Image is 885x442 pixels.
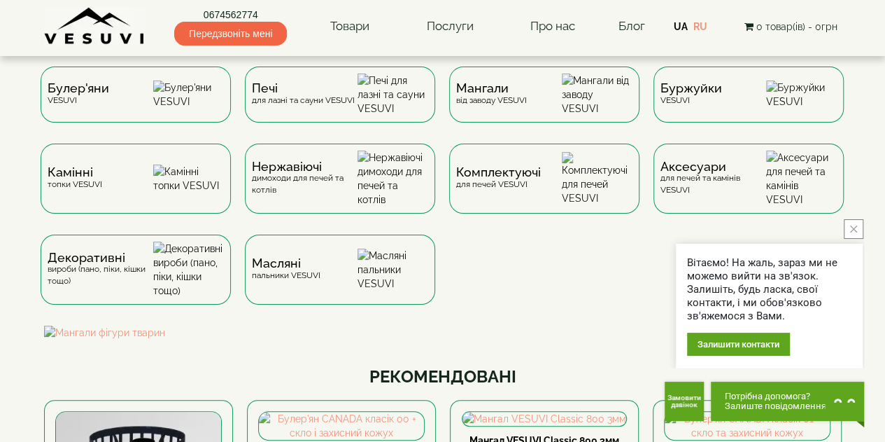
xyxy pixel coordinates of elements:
[252,83,355,106] div: для лазні та сауни VESUVI
[660,83,722,106] div: VESUVI
[442,144,646,235] a: Комплектуючідля печей VESUVI Комплектуючі для печей VESUVI
[252,83,355,94] span: Печі
[153,81,224,109] img: Булер'яни VESUVI
[153,165,224,193] img: Камінні топки VESUVI
[844,219,863,239] button: close button
[238,235,442,326] a: Масляніпальники VESUVI Масляні пальники VESUVI
[48,167,102,190] div: топки VESUVI
[174,8,287,22] a: 0674562774
[238,67,442,144] a: Печідля лазні та сауни VESUVI Печі для лазні та сауни VESUVI
[48,252,153,287] div: вироби (пано, піки, кішки тощо)
[516,11,589,43] a: Про нас
[646,144,851,235] a: Аксесуаридля печей та камінів VESUVI Аксесуари для печей та камінів VESUVI
[44,7,146,46] img: Завод VESUVI
[252,258,320,269] span: Масляні
[259,412,424,440] img: Булер'ян CANADA класік 00 + скло і захисний кожух
[667,394,701,408] span: Замовити дзвінок
[34,235,238,326] a: Декоративнівироби (пано, піки, кішки тощо) Декоративні вироби (пано, піки, кішки тощо)
[357,249,428,291] img: Масляні пальники VESUVI
[316,11,383,43] a: Товари
[252,161,357,172] span: Нержавіючі
[562,152,632,205] img: Комплектуючі для печей VESUVI
[456,167,541,178] span: Комплектуючі
[357,74,428,116] img: Печі для лазні та сауни VESUVI
[693,21,707,32] a: RU
[252,161,357,196] div: димоходи для печей та котлів
[674,21,688,32] a: UA
[174,22,287,46] span: Передзвоніть мені
[725,392,826,401] span: Потрібна допомога?
[252,258,320,281] div: пальники VESUVI
[756,21,837,32] span: 0 товар(ів) - 0грн
[665,382,704,421] button: Get Call button
[238,144,442,235] a: Нержавіючідимоходи для печей та котлів Нержавіючі димоходи для печей та котлів
[660,161,766,196] div: для печей та камінів VESUVI
[711,382,864,421] button: Chat button
[412,11,487,43] a: Послуги
[462,412,626,426] img: Мангал VESUVI Classic 800 3мм
[456,167,541,190] div: для печей VESUVI
[44,326,842,340] img: Мангали фігури тварин
[48,83,109,94] span: Булер'яни
[48,83,109,106] div: VESUVI
[456,83,527,106] div: від заводу VESUVI
[562,74,632,116] img: Мангали від заводу VESUVI
[34,67,238,144] a: Булер'яниVESUVI Булер'яни VESUVI
[660,161,766,172] span: Аксесуари
[766,151,837,207] img: Аксесуари для печей та камінів VESUVI
[739,19,841,34] button: 0 товар(ів) - 0грн
[660,83,722,94] span: Буржуйки
[725,401,826,411] span: Залиште повідомлення
[687,256,851,323] div: Вітаємо! На жаль, зараз ми не можемо вийти на зв'язок. Залишіть, будь ласка, свої контакти, і ми ...
[357,151,428,207] img: Нержавіючі димоходи для печей та котлів
[618,19,644,33] a: Блог
[456,83,527,94] span: Мангали
[687,333,790,356] div: Залишити контакти
[766,81,837,109] img: Буржуйки VESUVI
[48,252,153,263] span: Декоративні
[34,144,238,235] a: Каміннітопки VESUVI Камінні топки VESUVI
[665,412,830,440] img: Булер'ян CANADA класік 01 + скло та захисний кожух
[48,167,102,178] span: Камінні
[646,67,851,144] a: БуржуйкиVESUVI Буржуйки VESUVI
[153,242,224,298] img: Декоративні вироби (пано, піки, кішки тощо)
[442,67,646,144] a: Мангаливід заводу VESUVI Мангали від заводу VESUVI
